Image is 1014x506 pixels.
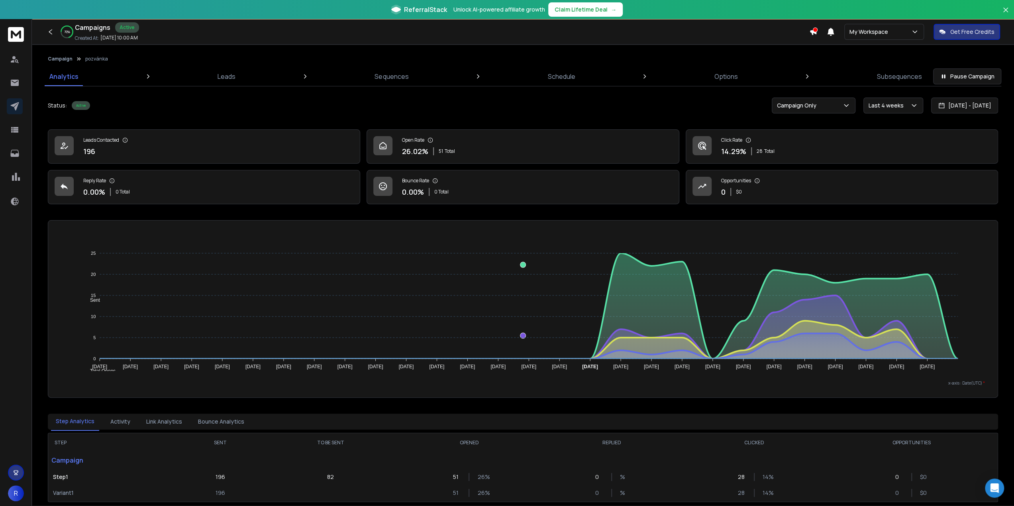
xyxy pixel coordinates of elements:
p: 26.02 % [402,146,428,157]
p: Sequences [375,72,408,81]
p: [DATE] 10:00 AM [100,35,138,41]
button: Pause Campaign [933,68,1001,84]
p: 82 [327,473,334,481]
a: Subsequences [872,67,927,86]
p: $ 0 [736,189,742,195]
p: Step 1 [53,473,173,481]
tspan: [DATE] [797,364,812,369]
p: 14 % [763,489,771,497]
a: Bounce Rate0.00%0 Total [367,170,679,204]
p: 51 [453,473,461,481]
tspan: 25 [91,251,96,256]
tspan: [DATE] [276,364,291,369]
p: 196 [216,473,225,481]
p: Leads Contacted [83,137,119,143]
tspan: [DATE] [552,364,567,369]
a: Open Rate26.02%51Total [367,129,679,164]
p: Created At: [75,35,99,41]
tspan: [DATE] [889,364,904,369]
tspan: [DATE] [828,364,843,369]
span: Total [445,148,455,154]
p: Campaign [48,452,177,468]
p: 196 [83,146,95,157]
p: Variant 1 [53,489,173,497]
p: Schedule [548,72,575,81]
p: Campaign Only [777,102,820,109]
tspan: [DATE] [920,364,935,369]
p: 14 % [763,473,771,481]
p: 0 [895,473,903,481]
p: Subsequences [877,72,922,81]
tspan: [DATE] [767,364,782,369]
tspan: [DATE] [337,364,353,369]
tspan: [DATE] [215,364,230,369]
tspan: [DATE] [460,364,475,369]
p: 0 [721,186,726,197]
button: Activity [106,413,135,430]
th: SENT [177,433,263,452]
p: 51 [453,489,461,497]
p: 0 [895,489,903,497]
p: Reply Rate [83,178,106,184]
p: Options [714,72,738,81]
button: R [8,485,24,501]
a: Leads Contacted196 [48,129,360,164]
tspan: 20 [91,272,96,277]
tspan: [DATE] [705,364,720,369]
tspan: [DATE] [582,364,598,369]
p: 0 Total [434,189,449,195]
p: Click Rate [721,137,742,143]
th: OPPORTUNITIES [826,433,998,452]
button: [DATE] - [DATE] [931,98,998,113]
th: REPLIED [540,433,683,452]
button: Bounce Analytics [193,413,249,430]
tspan: [DATE] [307,364,322,369]
p: 0.00 % [402,186,424,197]
button: Claim Lifetime Deal→ [548,2,623,17]
p: 14.29 % [721,146,746,157]
button: Close banner [1000,5,1011,24]
tspan: [DATE] [399,364,414,369]
span: Total Opens [84,368,116,374]
span: Total [764,148,775,154]
tspan: 0 [93,356,96,361]
button: Step Analytics [51,412,99,431]
tspan: [DATE] [675,364,690,369]
p: 0 [595,489,603,497]
a: Schedule [543,67,580,86]
button: Campaign [48,56,73,62]
p: Last 4 weeks [869,102,907,109]
th: STEP [48,433,177,452]
tspan: [DATE] [429,364,444,369]
a: Analytics [45,67,83,86]
tspan: 10 [91,314,96,319]
p: 0 [595,473,603,481]
p: 28 [738,489,746,497]
p: 26 % [477,489,485,497]
p: My Workspace [849,28,891,36]
tspan: [DATE] [368,364,383,369]
p: Bounce Rate [402,178,429,184]
tspan: [DATE] [858,364,873,369]
tspan: [DATE] [490,364,506,369]
tspan: [DATE] [92,364,107,369]
p: Get Free Credits [950,28,994,36]
div: Active [72,101,90,110]
p: Status: [48,102,67,109]
p: x-axis : Date(UTC) [61,380,985,386]
tspan: [DATE] [153,364,169,369]
tspan: [DATE] [736,364,751,369]
a: Click Rate14.29%28Total [686,129,998,164]
p: % [620,473,628,481]
div: Active [115,22,139,33]
span: 51 [439,148,443,154]
span: ReferralStack [404,5,447,14]
p: 70 % [64,29,70,34]
p: pozvánka [85,56,108,62]
a: Reply Rate0.00%0 Total [48,170,360,204]
tspan: 5 [93,335,96,340]
p: 0 Total [116,189,130,195]
p: Open Rate [402,137,424,143]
